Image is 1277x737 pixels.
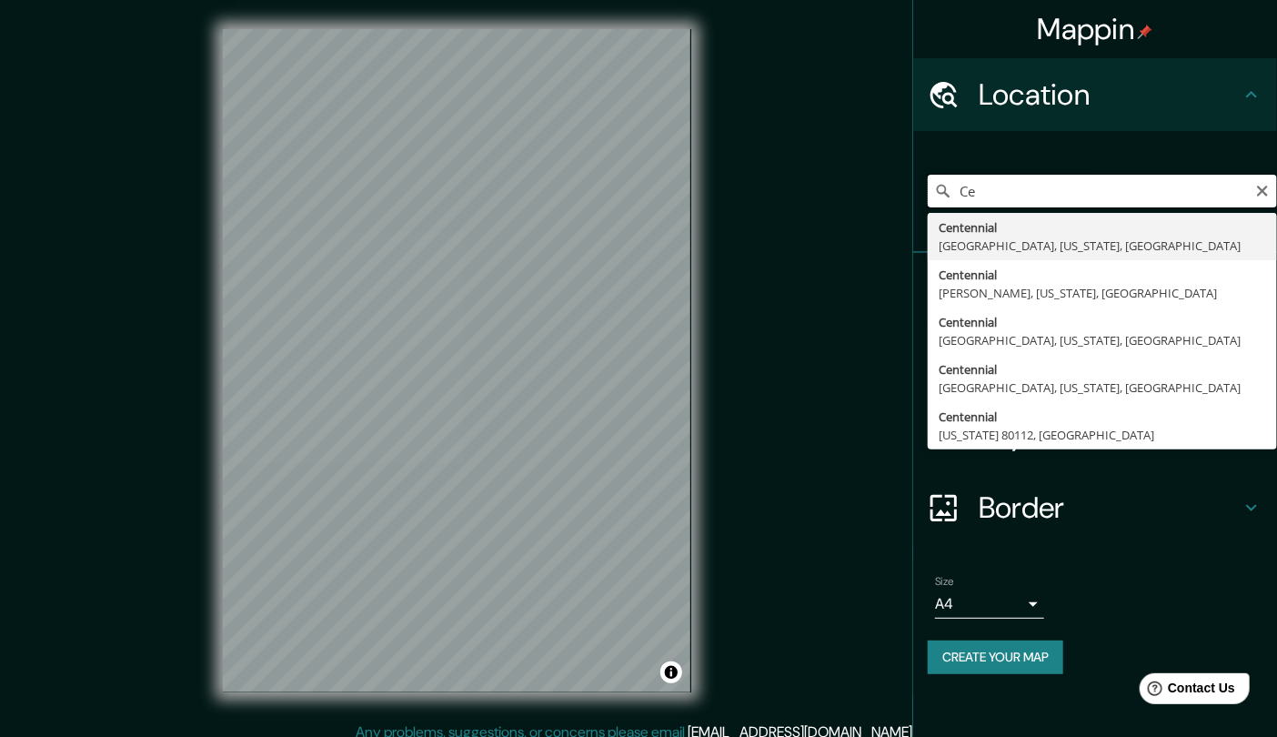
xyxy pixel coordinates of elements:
h4: Location [979,76,1241,113]
canvas: Map [223,29,691,692]
div: Border [913,471,1277,544]
label: Size [935,574,954,590]
div: Centennial [939,218,1266,237]
div: Pins [913,253,1277,326]
div: [GEOGRAPHIC_DATA], [US_STATE], [GEOGRAPHIC_DATA] [939,331,1266,349]
button: Create your map [928,641,1063,674]
input: Pick your city or area [928,175,1277,207]
button: Clear [1255,181,1270,198]
div: [GEOGRAPHIC_DATA], [US_STATE], [GEOGRAPHIC_DATA] [939,379,1266,397]
div: Centennial [939,408,1266,426]
h4: Layout [979,417,1241,453]
button: Toggle attribution [660,661,682,683]
div: Centennial [939,266,1266,284]
h4: Border [979,490,1241,526]
div: Centennial [939,313,1266,331]
div: A4 [935,590,1044,619]
div: [US_STATE] 80112, [GEOGRAPHIC_DATA] [939,426,1266,444]
div: Centennial [939,360,1266,379]
div: [PERSON_NAME], [US_STATE], [GEOGRAPHIC_DATA] [939,284,1266,302]
iframe: Help widget launcher [1115,666,1257,717]
div: [GEOGRAPHIC_DATA], [US_STATE], [GEOGRAPHIC_DATA] [939,237,1266,255]
h4: Mappin [1038,11,1153,47]
div: Style [913,326,1277,399]
div: Layout [913,399,1277,471]
img: pin-icon.png [1138,25,1152,39]
div: Location [913,58,1277,131]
